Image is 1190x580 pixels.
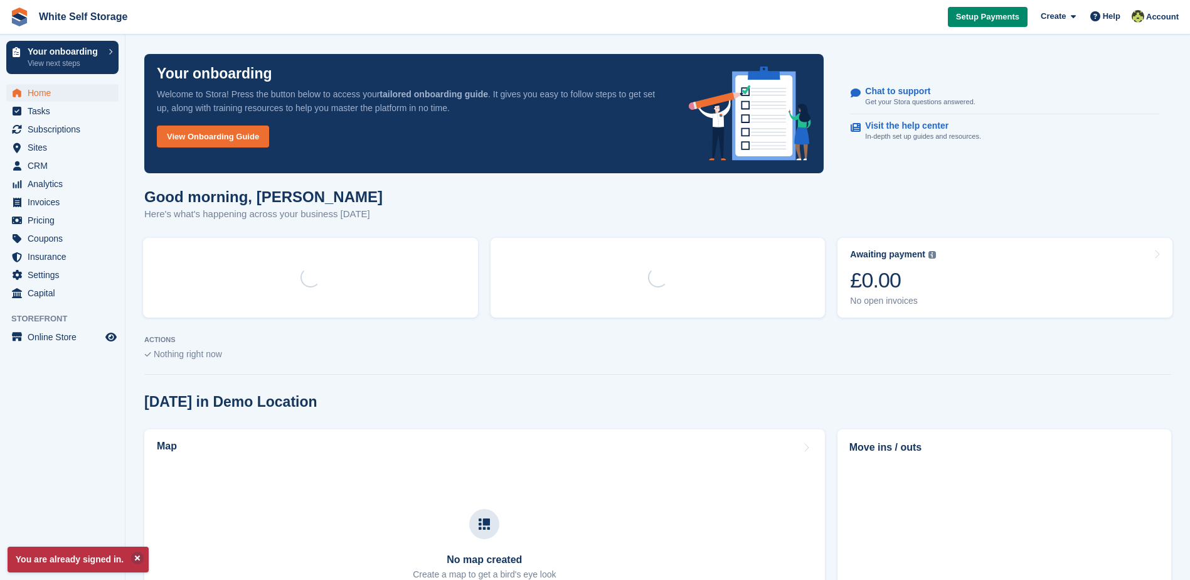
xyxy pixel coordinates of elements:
a: menu [6,248,119,266]
a: menu [6,328,119,346]
p: Here's what's happening across your business [DATE] [144,207,383,222]
span: Subscriptions [28,121,103,138]
div: £0.00 [850,267,936,293]
h2: Map [157,441,177,452]
a: menu [6,193,119,211]
a: View Onboarding Guide [157,126,269,148]
a: Your onboarding View next steps [6,41,119,74]
img: map-icn-33ee37083ee616e46c38cad1a60f524a97daa1e2b2c8c0bc3eb3415660979fc1.svg [479,518,490,530]
img: onboarding-info-6c161a55d2c0e0a8cae90662b2fe09162a5109e8cc188191df67fb4f79e88e88.svg [689,67,812,161]
h3: No map created [413,554,556,566]
div: Awaiting payment [850,249,925,260]
a: Visit the help center In-depth set up guides and resources. [851,114,1159,148]
span: Settings [28,266,103,284]
a: Chat to support Get your Stora questions answered. [851,80,1159,114]
span: Coupons [28,230,103,247]
span: Setup Payments [956,11,1019,23]
p: You are already signed in. [8,547,149,572]
span: Create [1041,10,1066,23]
img: icon-info-grey-7440780725fd019a000dd9b08b2336e03edf1995a4989e88bcd33f0948082b44.svg [928,251,936,259]
p: Visit the help center [865,121,971,131]
p: Chat to support [865,86,965,97]
span: CRM [28,157,103,175]
a: menu [6,84,119,102]
a: White Self Storage [34,6,132,27]
img: Jay White [1132,10,1144,23]
span: Pricing [28,212,103,229]
a: menu [6,266,119,284]
p: ACTIONS [144,336,1171,344]
a: menu [6,139,119,156]
span: Capital [28,284,103,302]
span: Analytics [28,175,103,193]
img: stora-icon-8386f47178a22dfd0bd8f6a31ec36ba5ce8667c1dd55bd0f319d3a0aa187defe.svg [10,8,29,26]
span: Home [28,84,103,102]
a: menu [6,175,119,193]
h2: [DATE] in Demo Location [144,394,317,411]
span: Storefront [11,313,125,325]
span: Tasks [28,102,103,120]
span: Online Store [28,328,103,346]
p: Your onboarding [28,47,102,56]
a: menu [6,121,119,138]
p: View next steps [28,58,102,69]
p: Your onboarding [157,67,272,81]
div: No open invoices [850,296,936,306]
a: Setup Payments [948,7,1028,28]
img: blank_slate_check_icon-ba018cac091ee9be17c0a81a6c232d5eb81de652e7a59be601be346b1b6ddf79.svg [144,352,151,357]
p: In-depth set up guides and resources. [865,131,981,142]
span: Sites [28,139,103,156]
h1: Good morning, [PERSON_NAME] [144,188,383,205]
a: menu [6,284,119,302]
span: Insurance [28,248,103,266]
span: Invoices [28,193,103,211]
a: Awaiting payment £0.00 No open invoices [837,238,1172,318]
span: Nothing right now [154,349,222,359]
span: Account [1146,11,1179,23]
a: menu [6,212,119,229]
a: Preview store [104,330,119,345]
p: Get your Stora questions answered. [865,97,975,107]
strong: tailored onboarding guide [380,89,488,99]
a: menu [6,157,119,175]
h2: Move ins / outs [849,440,1159,455]
p: Welcome to Stora! Press the button below to access your . It gives you easy to follow steps to ge... [157,87,669,115]
a: menu [6,230,119,247]
span: Help [1103,10,1120,23]
a: menu [6,102,119,120]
